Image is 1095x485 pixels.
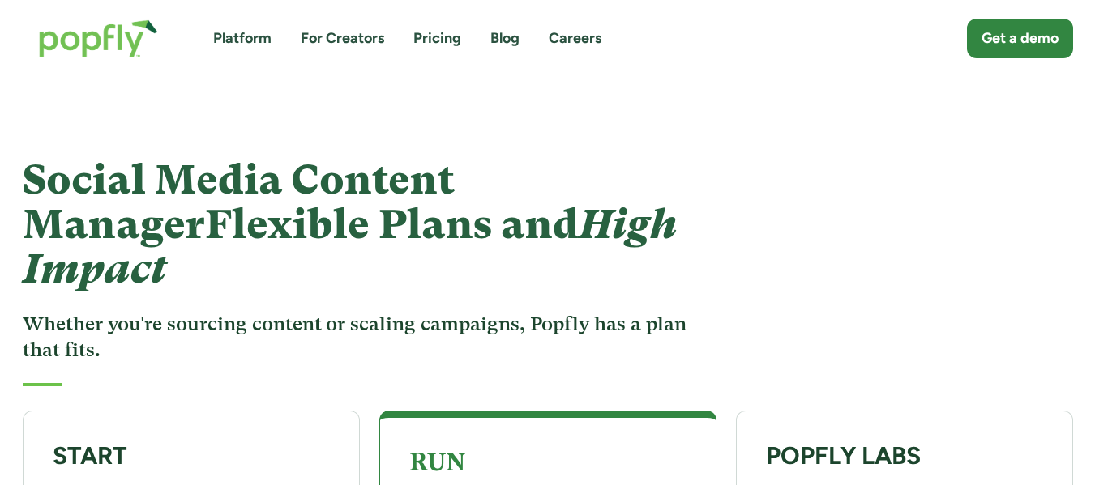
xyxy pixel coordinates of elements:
strong: RUN [409,448,465,476]
a: Get a demo [967,19,1073,58]
em: High Impact [23,201,677,292]
a: For Creators [301,28,384,49]
strong: START [53,440,127,470]
h3: Whether you're sourcing content or scaling campaigns, Popfly has a plan that fits. [23,311,695,364]
strong: POPFLY LABS [766,440,921,470]
a: Careers [549,28,601,49]
a: Platform [213,28,272,49]
span: Flexible Plans and [23,201,677,292]
h1: Social Media Content Manager [23,158,695,291]
a: Blog [490,28,520,49]
div: Get a demo [982,28,1059,49]
a: Pricing [413,28,461,49]
a: home [23,3,174,74]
